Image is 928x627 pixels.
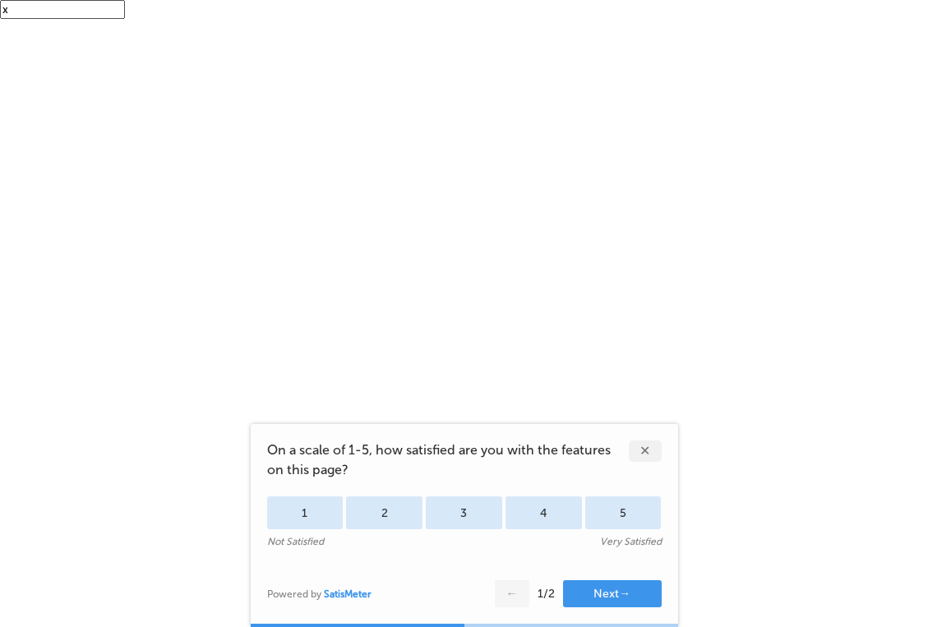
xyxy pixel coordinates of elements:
[629,440,662,462] div: ✕
[346,496,422,529] div: 2
[267,496,344,529] div: 1
[267,536,324,547] div: Not Satisfied
[495,580,529,607] button: ←
[324,588,372,600] a: SatisMeter
[538,587,555,601] div: 1 / 2
[267,588,372,600] div: Powered by
[563,580,662,607] button: Next→
[426,496,502,529] div: 3
[267,440,629,480] span: On a scale of 1-5, how satisfied are you with the features on this page?
[506,496,582,529] div: 4
[585,496,662,529] div: 5
[600,536,662,547] div: Very Satisfied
